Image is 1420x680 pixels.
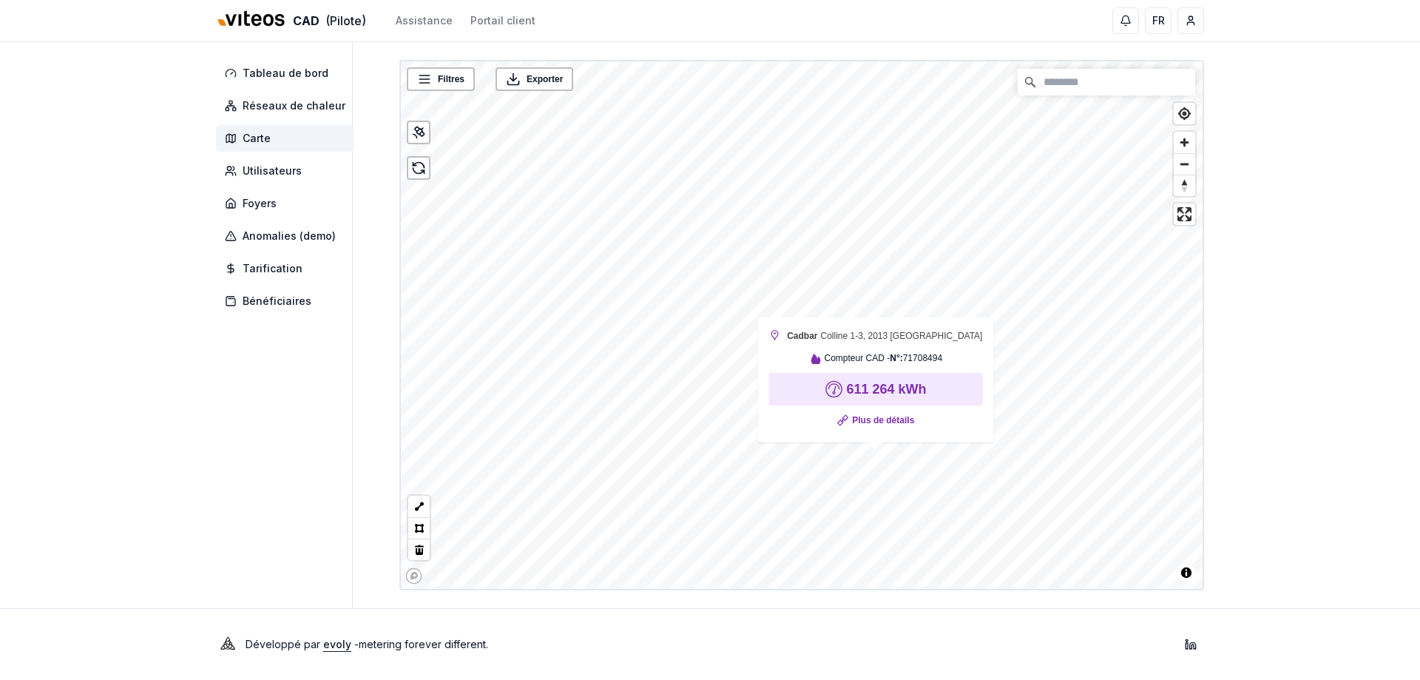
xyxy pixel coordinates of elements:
button: Find my location [1174,103,1195,124]
span: FR [1152,13,1165,28]
a: Tableau de bord [216,60,360,87]
span: Carte [243,131,271,146]
a: Foyers [216,190,360,217]
span: Filtres [438,72,464,87]
p: Développé par - metering forever different . [246,634,488,655]
button: Reset bearing to north [1174,175,1195,196]
span: Anomalies (demo) [243,229,336,243]
a: Portail client [470,13,535,28]
a: Carte [216,125,360,152]
input: Chercher [1018,69,1195,95]
a: Anomalies (demo) [216,223,360,249]
img: Evoly Logo [216,633,240,656]
button: Polygon tool (p) [408,517,430,539]
span: Tableau de bord [243,66,328,81]
strong: 611 264 kWh [846,382,926,397]
button: Enter fullscreen [1174,203,1195,225]
span: Exporter [527,72,563,87]
a: Réseaux de chaleur [216,92,360,119]
button: Toggle attribution [1177,564,1195,582]
canvas: Map [401,61,1206,592]
span: Foyers [243,196,277,211]
span: Réseaux de chaleur [243,98,345,113]
span: (Pilote) [325,12,366,30]
a: Bénéficiaires [216,288,360,314]
strong: N°: [890,353,902,363]
div: Colline 1-3, 2013 [GEOGRAPHIC_DATA] [769,329,983,343]
a: Tarification [216,255,360,282]
a: Utilisateurs [216,158,360,184]
button: Delete [408,539,430,560]
button: Zoom out [1174,153,1195,175]
button: LineString tool (l) [408,496,430,517]
a: Plus de détails [852,413,914,428]
button: FR [1145,7,1171,34]
a: Assistance [396,13,453,28]
a: Mapbox homepage [405,568,422,585]
a: CAD(Pilote) [216,5,366,37]
a: evoly [323,638,351,650]
span: Zoom out [1174,154,1195,175]
span: Bénéficiaires [243,294,311,309]
span: Utilisateurs [243,164,302,178]
strong: Cadbar [787,329,817,343]
span: Tarification [243,261,302,276]
img: Viteos - CAD Logo [216,1,287,37]
span: Compteur CAD - 71708494 [825,351,943,366]
button: Zoom in [1174,132,1195,153]
span: CAD [293,12,319,30]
